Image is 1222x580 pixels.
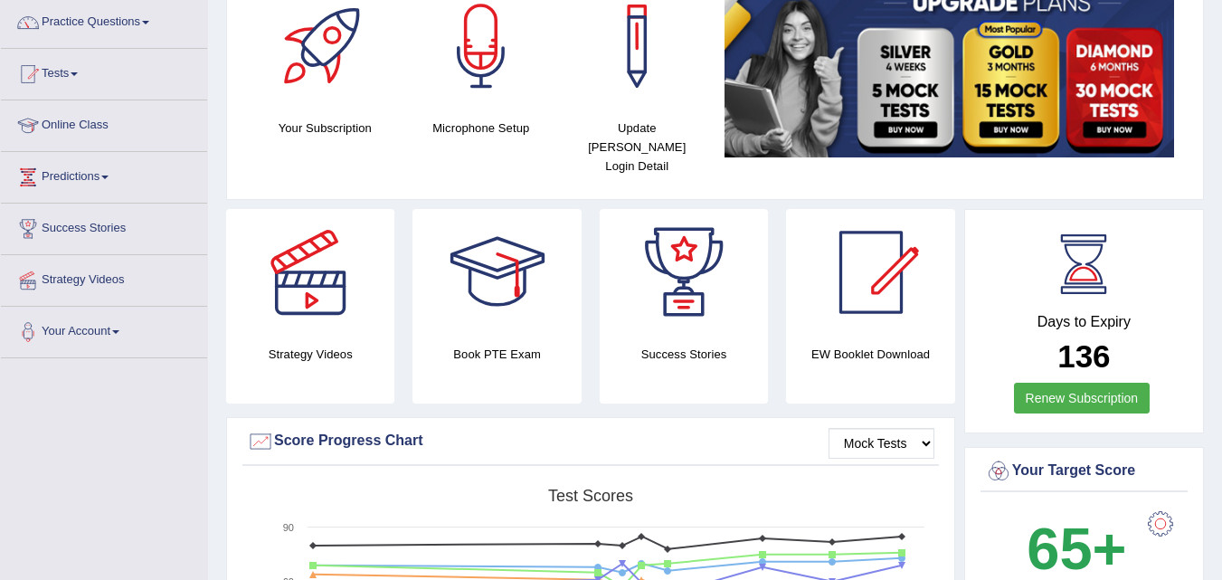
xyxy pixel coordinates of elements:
a: Renew Subscription [1014,383,1151,414]
tspan: Test scores [548,487,633,505]
a: Tests [1,49,207,94]
a: Your Account [1,307,207,352]
div: Your Target Score [985,458,1183,485]
h4: Update [PERSON_NAME] Login Detail [568,119,706,176]
div: Score Progress Chart [247,428,934,455]
text: 90 [283,522,294,533]
h4: Days to Expiry [985,314,1183,330]
a: Success Stories [1,204,207,249]
h4: Strategy Videos [226,345,394,364]
h4: Microphone Setup [412,119,551,138]
h4: EW Booklet Download [786,345,954,364]
a: Online Class [1,100,207,146]
a: Predictions [1,152,207,197]
h4: Success Stories [600,345,768,364]
b: 136 [1057,338,1110,374]
h4: Your Subscription [256,119,394,138]
h4: Book PTE Exam [412,345,581,364]
a: Strategy Videos [1,255,207,300]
